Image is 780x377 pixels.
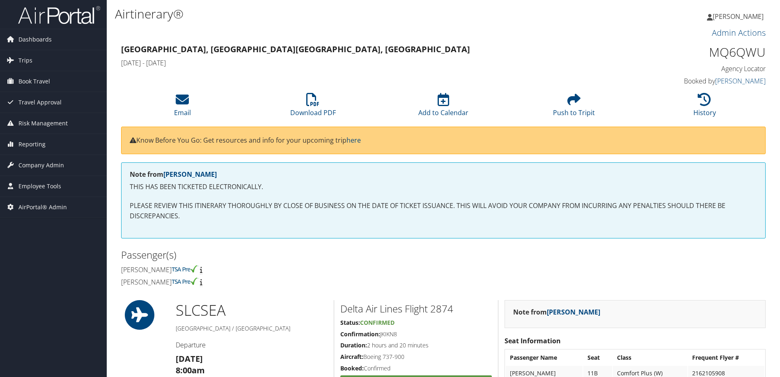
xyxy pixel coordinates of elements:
h4: [PERSON_NAME] [121,278,437,287]
strong: Duration: [340,341,367,349]
strong: Note from [513,308,600,317]
a: Add to Calendar [418,97,468,117]
h4: Booked by [614,76,766,86]
strong: [DATE] [176,353,203,364]
strong: Aircraft: [340,353,363,361]
h4: [DATE] - [DATE] [121,58,601,67]
h2: Delta Air Lines Flight 2874 [340,302,492,316]
strong: Booked: [340,364,364,372]
a: [PERSON_NAME] [547,308,600,317]
h4: Agency Locator [614,64,766,73]
span: Risk Management [18,113,68,134]
p: THIS HAS BEEN TICKETED ELECTRONICALLY. [130,182,757,192]
img: airportal-logo.png [18,5,100,25]
img: tsa-precheck.png [172,265,198,273]
span: Book Travel [18,71,50,92]
th: Frequent Flyer # [688,350,764,365]
h5: Confirmed [340,364,492,372]
a: here [346,136,361,145]
img: tsa-precheck.png [172,278,198,285]
span: Company Admin [18,155,64,176]
h5: JKIKN8 [340,330,492,338]
strong: Seat Information [505,336,561,345]
a: Email [174,97,191,117]
h4: Departure [176,340,328,349]
h5: Boeing 737-900 [340,353,492,361]
a: Admin Actions [712,27,766,38]
strong: 8:00am [176,365,205,376]
span: Employee Tools [18,176,61,197]
span: Trips [18,50,32,71]
h1: Airtinerary® [115,5,553,23]
span: Reporting [18,134,46,155]
h5: 2 hours and 20 minutes [340,341,492,349]
a: [PERSON_NAME] [163,170,217,179]
span: [PERSON_NAME] [713,12,764,21]
th: Passenger Name [506,350,583,365]
span: Confirmed [360,319,395,326]
span: Dashboards [18,29,52,50]
strong: [GEOGRAPHIC_DATA], [GEOGRAPHIC_DATA] [GEOGRAPHIC_DATA], [GEOGRAPHIC_DATA] [121,44,470,55]
a: Push to Tripit [553,97,595,117]
a: [PERSON_NAME] [707,4,772,29]
h4: [PERSON_NAME] [121,265,437,274]
a: [PERSON_NAME] [715,76,766,86]
th: Class [613,350,688,365]
h5: [GEOGRAPHIC_DATA] / [GEOGRAPHIC_DATA] [176,324,328,333]
p: PLEASE REVIEW THIS ITINERARY THOROUGHLY BY CLOSE OF BUSINESS ON THE DATE OF TICKET ISSUANCE. THIS... [130,201,757,222]
h2: Passenger(s) [121,248,437,262]
span: AirPortal® Admin [18,197,67,217]
strong: Status: [340,319,360,326]
a: Download PDF [290,97,336,117]
p: Know Before You Go: Get resources and info for your upcoming trip [130,135,757,146]
a: History [693,97,716,117]
h1: SLC SEA [176,300,328,321]
strong: Confirmation: [340,330,380,338]
strong: Note from [130,170,217,179]
span: Travel Approval [18,92,62,113]
h1: MQ6QWU [614,44,766,61]
th: Seat [583,350,612,365]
